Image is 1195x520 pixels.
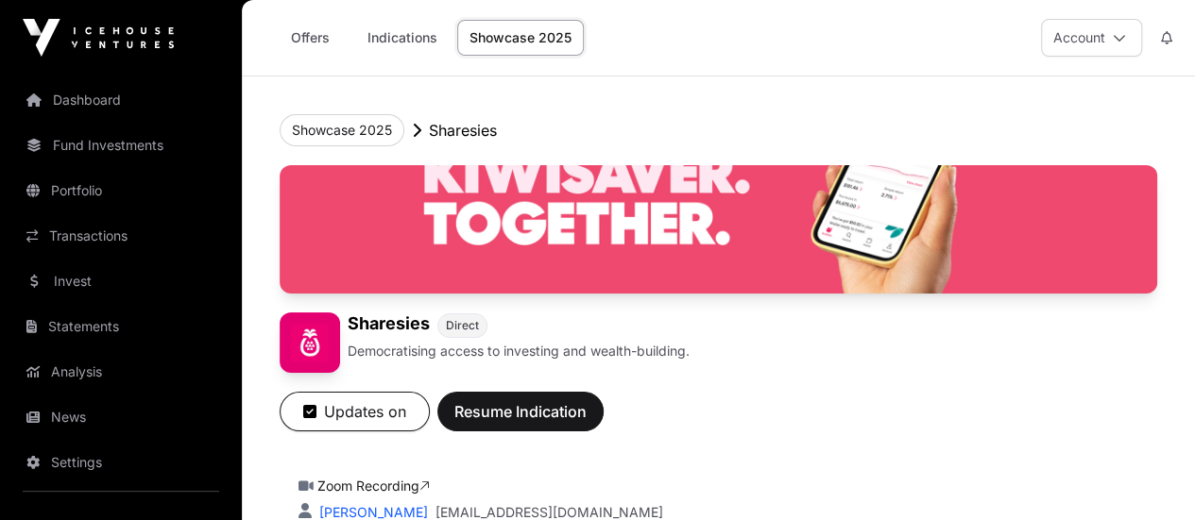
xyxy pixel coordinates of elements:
[457,20,584,56] a: Showcase 2025
[355,20,450,56] a: Indications
[15,351,227,393] a: Analysis
[437,411,604,429] a: Resume Indication
[280,165,1157,294] img: Sharesies
[15,79,227,121] a: Dashboard
[15,442,227,483] a: Settings
[446,318,479,333] span: Direct
[23,19,174,57] img: Icehouse Ventures Logo
[429,119,497,142] p: Sharesies
[280,392,430,431] button: Updates on
[1041,19,1142,57] button: Account
[15,260,227,302] a: Invest
[454,400,587,423] span: Resume Indication
[316,504,428,520] a: [PERSON_NAME]
[348,312,430,338] h1: Sharesies
[317,478,430,494] a: Zoom Recording
[348,342,690,361] p: Democratising access to investing and wealth-building.
[15,306,227,347] a: Statements
[280,114,404,146] button: Showcase 2025
[15,215,227,257] a: Transactions
[1101,429,1195,520] iframe: Chat Widget
[272,20,348,56] a: Offers
[15,396,227,438] a: News
[15,170,227,211] a: Portfolio
[280,312,340,373] img: Sharesies
[15,125,227,166] a: Fund Investments
[437,392,604,431] button: Resume Indication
